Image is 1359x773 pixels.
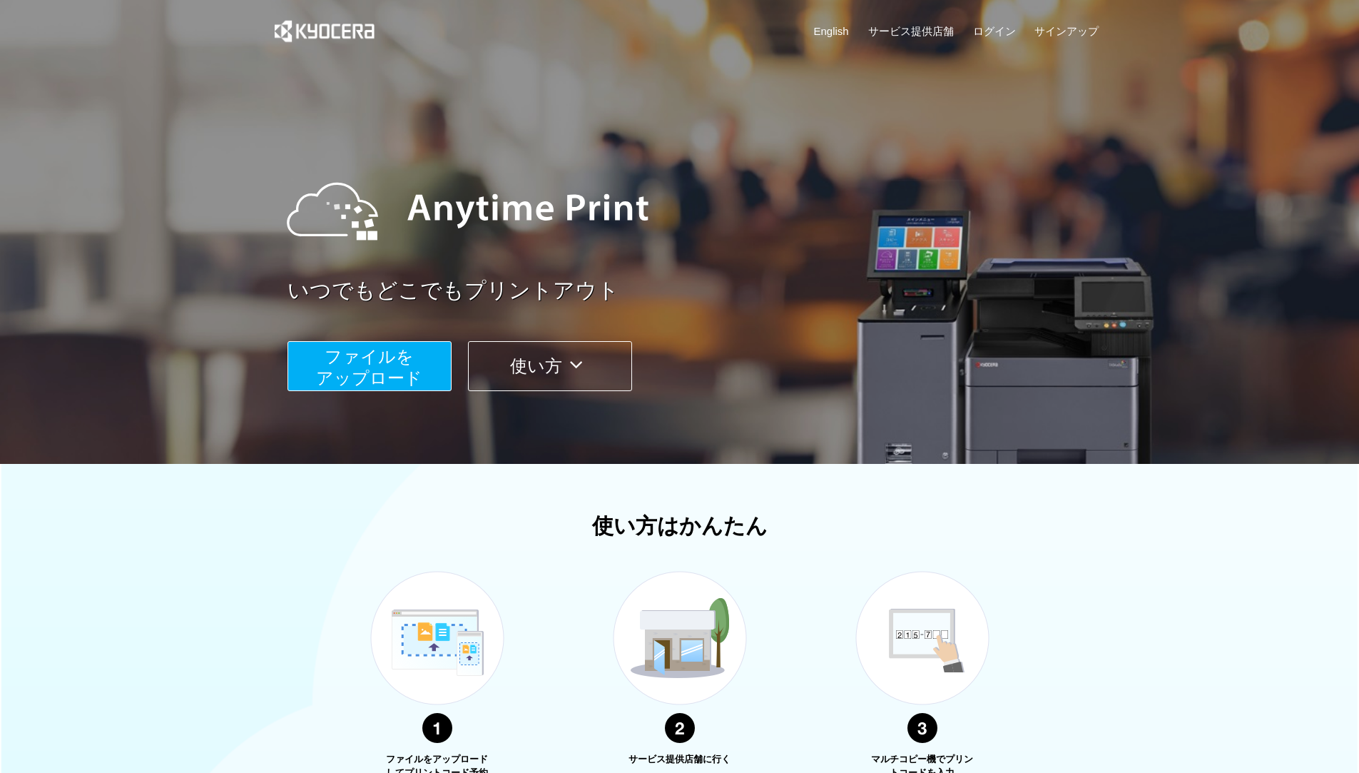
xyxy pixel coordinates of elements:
[973,24,1016,39] a: ログイン
[287,276,1108,306] a: いつでもどこでもプリントアウト
[316,347,422,388] span: ファイルを ​​アップロード
[814,24,849,39] a: English
[868,24,954,39] a: サービス提供店舗
[468,341,632,391] button: 使い方
[287,341,452,391] button: ファイルを​​アップロード
[626,753,733,767] p: サービス提供店舗に行く
[1034,24,1099,39] a: サインアップ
